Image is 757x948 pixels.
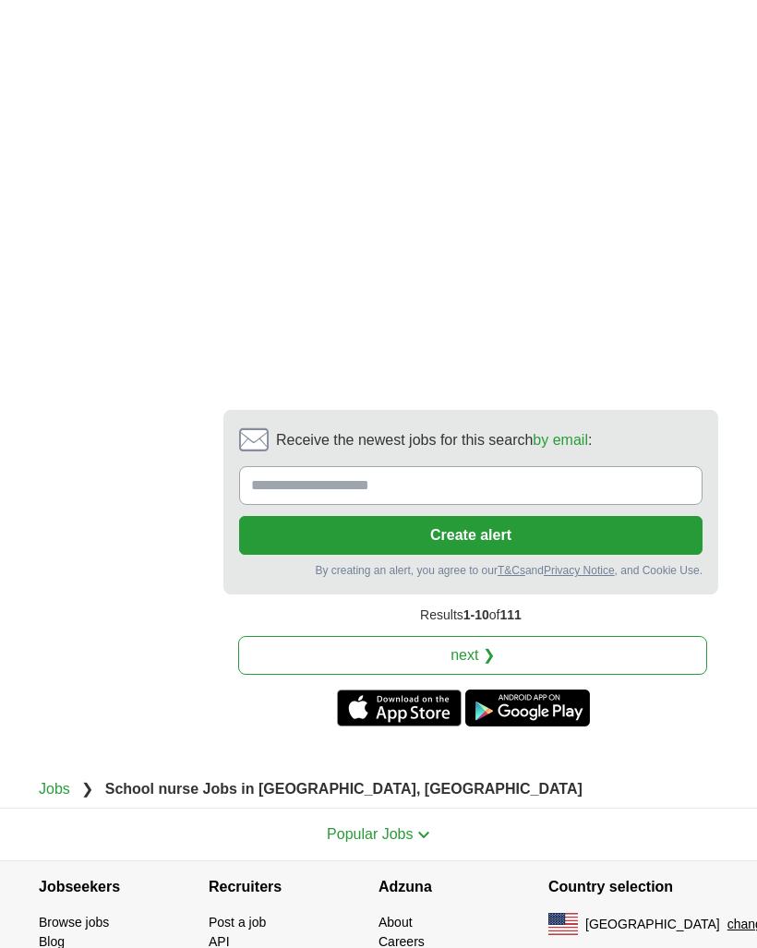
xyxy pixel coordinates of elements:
[39,915,109,930] a: Browse jobs
[81,781,93,797] span: ❯
[209,915,266,930] a: Post a job
[239,516,703,555] button: Create alert
[223,594,718,636] div: Results of
[105,781,583,797] strong: School nurse Jobs in [GEOGRAPHIC_DATA], [GEOGRAPHIC_DATA]
[585,915,720,934] span: [GEOGRAPHIC_DATA]
[239,562,703,579] div: By creating an alert, you agree to our and , and Cookie Use.
[544,564,615,577] a: Privacy Notice
[39,781,70,797] a: Jobs
[500,607,522,622] span: 111
[548,913,578,935] img: US flag
[378,915,413,930] a: About
[337,690,462,726] a: Get the iPhone app
[548,861,718,913] h4: Country selection
[465,690,590,726] a: Get the Android app
[463,607,489,622] span: 1-10
[417,831,430,839] img: toggle icon
[498,564,525,577] a: T&Cs
[533,432,588,448] a: by email
[238,636,707,675] a: next ❯
[276,429,592,451] span: Receive the newest jobs for this search :
[327,826,413,842] span: Popular Jobs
